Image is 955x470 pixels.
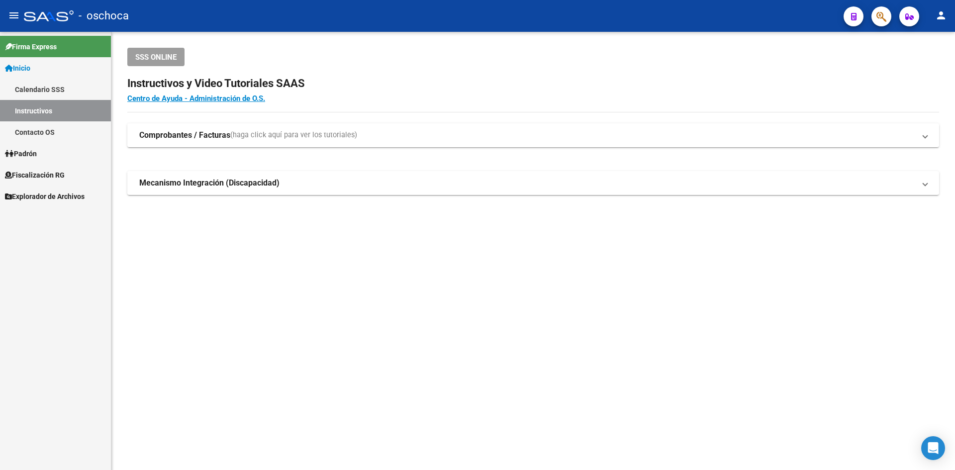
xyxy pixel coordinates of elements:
mat-icon: person [935,9,947,21]
h2: Instructivos y Video Tutoriales SAAS [127,74,939,93]
a: Centro de Ayuda - Administración de O.S. [127,94,265,103]
span: Explorador de Archivos [5,191,85,202]
mat-expansion-panel-header: Mecanismo Integración (Discapacidad) [127,171,939,195]
strong: Comprobantes / Facturas [139,130,230,141]
div: Open Intercom Messenger [921,436,945,460]
span: Firma Express [5,41,57,52]
button: SSS ONLINE [127,48,185,66]
span: (haga click aquí para ver los tutoriales) [230,130,357,141]
strong: Mecanismo Integración (Discapacidad) [139,178,280,188]
span: SSS ONLINE [135,53,177,62]
span: Inicio [5,63,30,74]
span: Padrón [5,148,37,159]
mat-expansion-panel-header: Comprobantes / Facturas(haga click aquí para ver los tutoriales) [127,123,939,147]
span: Fiscalización RG [5,170,65,181]
mat-icon: menu [8,9,20,21]
span: - oschoca [79,5,129,27]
